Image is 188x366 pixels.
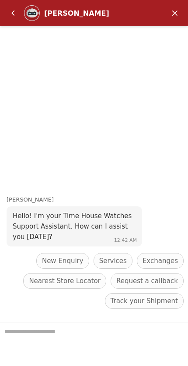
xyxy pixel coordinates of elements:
span: Hello! I'm your Time House Watches Support Assistant. How can I assist you [DATE]? [13,212,132,241]
div: [PERSON_NAME] [7,195,188,205]
em: Back [4,4,22,22]
span: Exchanges [143,256,178,266]
div: New Enquiry [36,253,89,269]
div: Services [94,253,132,269]
em: Minimize [166,4,184,22]
span: Request a callback [116,276,178,286]
div: Request a callback [111,273,184,289]
span: Nearest Store Locator [29,276,101,286]
div: Track your Shipment [105,293,184,309]
div: Nearest Store Locator [23,273,106,289]
span: Track your Shipment [111,296,178,306]
div: Exchanges [137,253,184,269]
span: 12:42 AM [114,237,137,243]
div: [PERSON_NAME] [44,9,133,17]
span: New Enquiry [42,256,84,266]
span: Services [99,256,127,266]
